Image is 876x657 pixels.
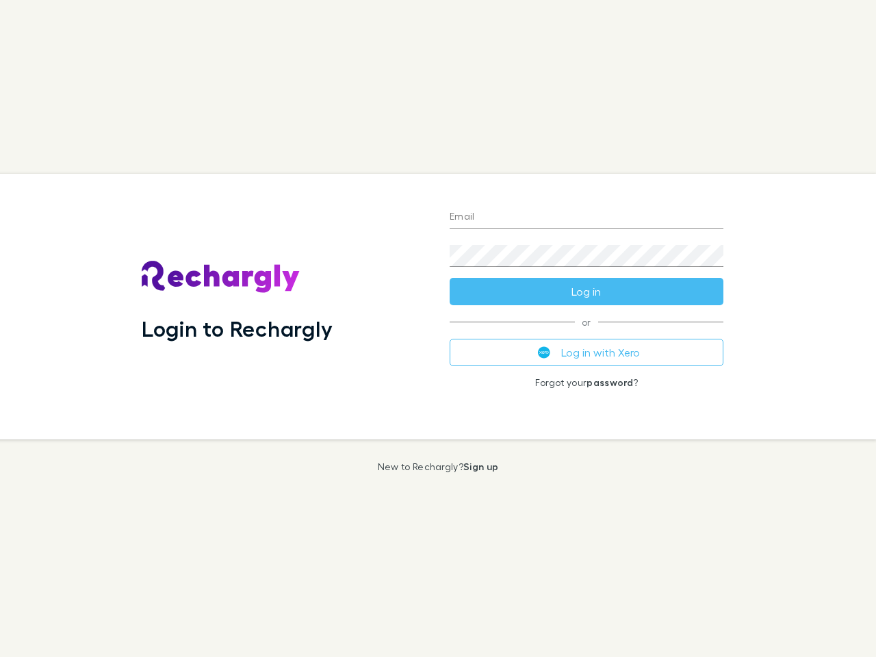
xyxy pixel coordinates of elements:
img: Rechargly's Logo [142,261,300,294]
a: Sign up [463,461,498,472]
button: Log in [450,278,723,305]
p: Forgot your ? [450,377,723,388]
p: New to Rechargly? [378,461,499,472]
img: Xero's logo [538,346,550,359]
h1: Login to Rechargly [142,315,333,342]
a: password [587,376,633,388]
button: Log in with Xero [450,339,723,366]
